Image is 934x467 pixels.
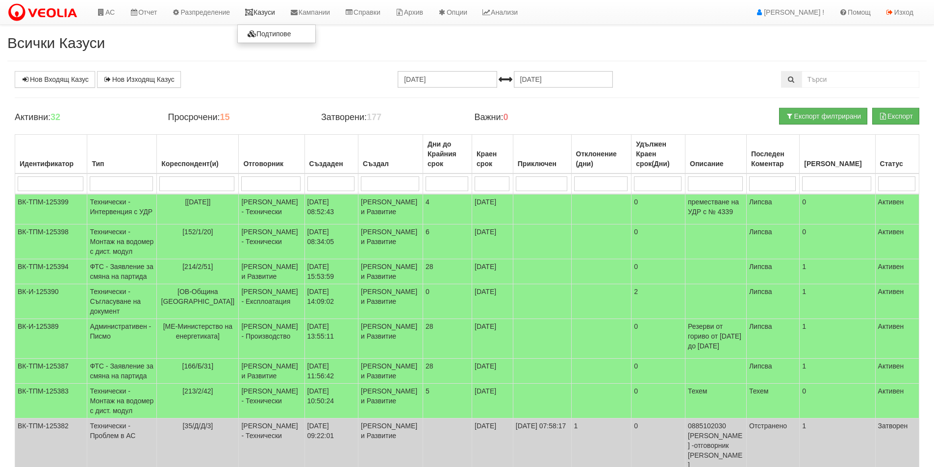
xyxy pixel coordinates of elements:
div: Последен Коментар [749,147,797,171]
td: [DATE] 14:09:02 [304,284,358,319]
td: [PERSON_NAME] - Технически [239,224,304,259]
th: Създал: No sort applied, activate to apply an ascending sort [358,135,423,174]
td: [DATE] 08:52:43 [304,194,358,224]
td: ФТС - Заявление за смяна на партида [87,359,157,384]
span: [152/1/20] [182,228,213,236]
td: [DATE] 15:53:59 [304,259,358,284]
th: Приключен: No sort applied, activate to apply an ascending sort [513,135,571,174]
td: 0 [631,194,685,224]
th: Кореспондент(и): No sort applied, activate to apply an ascending sort [157,135,239,174]
span: 28 [426,263,433,270]
b: 32 [50,112,60,122]
td: ВК-И-125390 [15,284,87,319]
span: [214/2/51] [182,263,213,270]
span: Липсва [749,228,772,236]
div: Отговорник [241,157,302,171]
td: 0 [800,194,875,224]
td: ВК-ТПМ-125383 [15,384,87,418]
td: [DATE] [472,194,513,224]
td: Активен [875,224,919,259]
div: Приключен [516,157,569,171]
span: Техем [749,387,769,395]
span: [[DATE]] [185,198,210,206]
td: Технически - Монтаж на водомер с дист. модул [87,224,157,259]
span: [ОВ-Община [GEOGRAPHIC_DATA]] [161,288,235,305]
button: Експорт [872,108,919,124]
td: [PERSON_NAME] - Експлоатация [239,284,304,319]
th: Отклонение (дни): No sort applied, activate to apply an ascending sort [571,135,631,174]
td: [DATE] 11:56:42 [304,359,358,384]
td: Активен [875,359,919,384]
th: Тип: No sort applied, activate to apply an ascending sort [87,135,157,174]
td: ВК-ТПМ-125394 [15,259,87,284]
th: Описание: No sort applied, activate to apply an ascending sort [685,135,747,174]
td: 0 [631,384,685,418]
td: [PERSON_NAME] - Производство [239,319,304,359]
span: 28 [426,362,433,370]
td: 0 [800,224,875,259]
th: Последен Коментар: No sort applied, activate to apply an ascending sort [746,135,799,174]
td: 0 [631,359,685,384]
td: [PERSON_NAME] и Развитие [358,194,423,224]
td: [DATE] [472,259,513,284]
div: Тип [90,157,154,171]
td: [DATE] [472,284,513,319]
td: [DATE] [472,384,513,418]
td: 1 [800,259,875,284]
h2: Всички Казуси [7,35,927,51]
td: [PERSON_NAME] - Технически [239,384,304,418]
td: Активен [875,319,919,359]
th: Създаден: No sort applied, activate to apply an ascending sort [304,135,358,174]
td: ВК-ТПМ-125398 [15,224,87,259]
span: Липсва [749,288,772,295]
button: Експорт филтрирани [779,108,867,124]
span: Отстранено [749,422,787,430]
th: Отговорник: No sort applied, activate to apply an ascending sort [239,135,304,174]
td: [PERSON_NAME] и Развитие [358,259,423,284]
td: 1 [800,284,875,319]
td: [DATE] [472,319,513,359]
div: Кореспондент(и) [159,157,236,171]
td: [DATE] 13:55:11 [304,319,358,359]
div: Статус [878,157,916,171]
th: Удължен Краен срок(Дни): No sort applied, activate to apply an ascending sort [631,135,685,174]
span: [213/2/42] [182,387,213,395]
td: 1 [800,359,875,384]
th: Статус: No sort applied, activate to apply an ascending sort [875,135,919,174]
div: Описание [688,157,744,171]
div: Идентификатор [18,157,84,171]
a: Подтипове [238,27,315,40]
span: Липсва [749,198,772,206]
td: 0 [631,224,685,259]
td: Активен [875,384,919,418]
h4: Просрочени: [168,113,306,123]
th: Дни до Крайния срок: No sort applied, activate to apply an ascending sort [423,135,472,174]
td: Технически - Монтаж на водомер с дист. модул [87,384,157,418]
td: Технически - Съгласуване на документ [87,284,157,319]
td: [DATE] 10:50:24 [304,384,358,418]
th: Брой Файлове: No sort applied, activate to apply an ascending sort [800,135,875,174]
td: Активен [875,284,919,319]
b: 0 [504,112,508,122]
b: 177 [367,112,381,122]
td: [PERSON_NAME] и Развитие [358,319,423,359]
td: [DATE] 08:34:05 [304,224,358,259]
input: Търсене по Идентификатор, Бл/Вх/Ап, Тип, Описание, Моб. Номер, Имейл, Файл, Коментар, [802,71,919,88]
td: 0 [800,384,875,418]
span: 6 [426,228,429,236]
span: Липсва [749,322,772,330]
p: Резерви от гориво от [DATE] до [DATE] [688,321,744,351]
td: 0 [631,319,685,359]
td: [PERSON_NAME] и Развитие [358,359,423,384]
td: Технически - Интервенция с УДР [87,194,157,224]
td: ВК-И-125389 [15,319,87,359]
td: [DATE] [472,359,513,384]
div: Създал [361,157,420,171]
td: Активен [875,259,919,284]
span: 5 [426,387,429,395]
a: Нов Входящ Казус [15,71,95,88]
div: Удължен Краен срок(Дни) [634,137,682,171]
td: Административен - Писмо [87,319,157,359]
td: ВК-ТПМ-125399 [15,194,87,224]
td: [DATE] [472,224,513,259]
